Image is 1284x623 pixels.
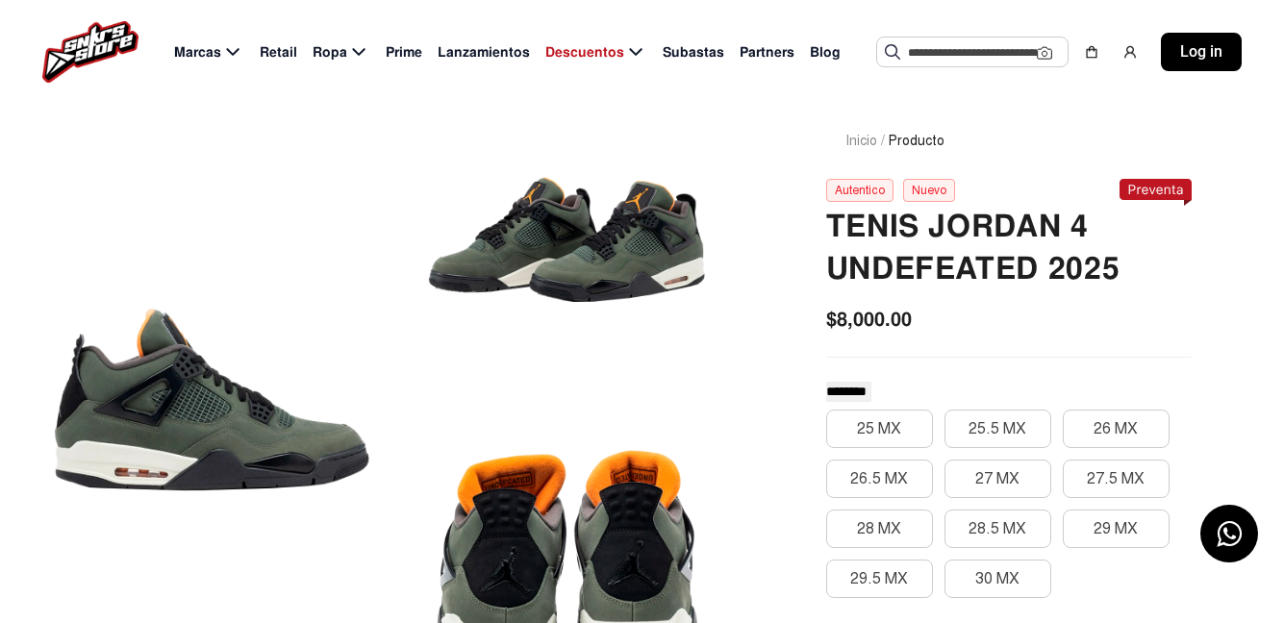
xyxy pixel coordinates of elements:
button: 27.5 MX [1063,460,1170,498]
span: / [881,131,885,151]
span: Marcas [174,42,221,62]
button: 29.5 MX [826,560,933,598]
img: Cámara [1037,45,1052,61]
button: 30 MX [944,560,1051,598]
span: Ropa [313,42,347,62]
button: 26.5 MX [826,460,933,498]
button: 25 MX [826,410,933,448]
span: Prime [386,42,422,62]
img: shopping [1084,44,1099,60]
span: $8,000.00 [826,305,912,334]
span: Lanzamientos [438,42,530,62]
img: user [1122,44,1138,60]
h2: TENIS JORDAN 4 UNDEFEATED 2025 [826,206,1192,290]
span: Producto [889,131,944,151]
span: Subastas [663,42,724,62]
button: 28 MX [826,510,933,548]
span: Blog [810,42,841,62]
div: Nuevo [903,179,955,202]
span: Retail [260,42,297,62]
div: Autentico [826,179,894,202]
span: Log in [1180,40,1222,63]
a: Inicio [845,133,877,149]
span: Descuentos [545,42,624,62]
button: 27 MX [944,460,1051,498]
button: 28.5 MX [944,510,1051,548]
button: 26 MX [1063,410,1170,448]
img: logo [42,21,138,83]
button: 29 MX [1063,510,1170,548]
span: Partners [740,42,794,62]
button: 25.5 MX [944,410,1051,448]
img: Buscar [885,44,900,60]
